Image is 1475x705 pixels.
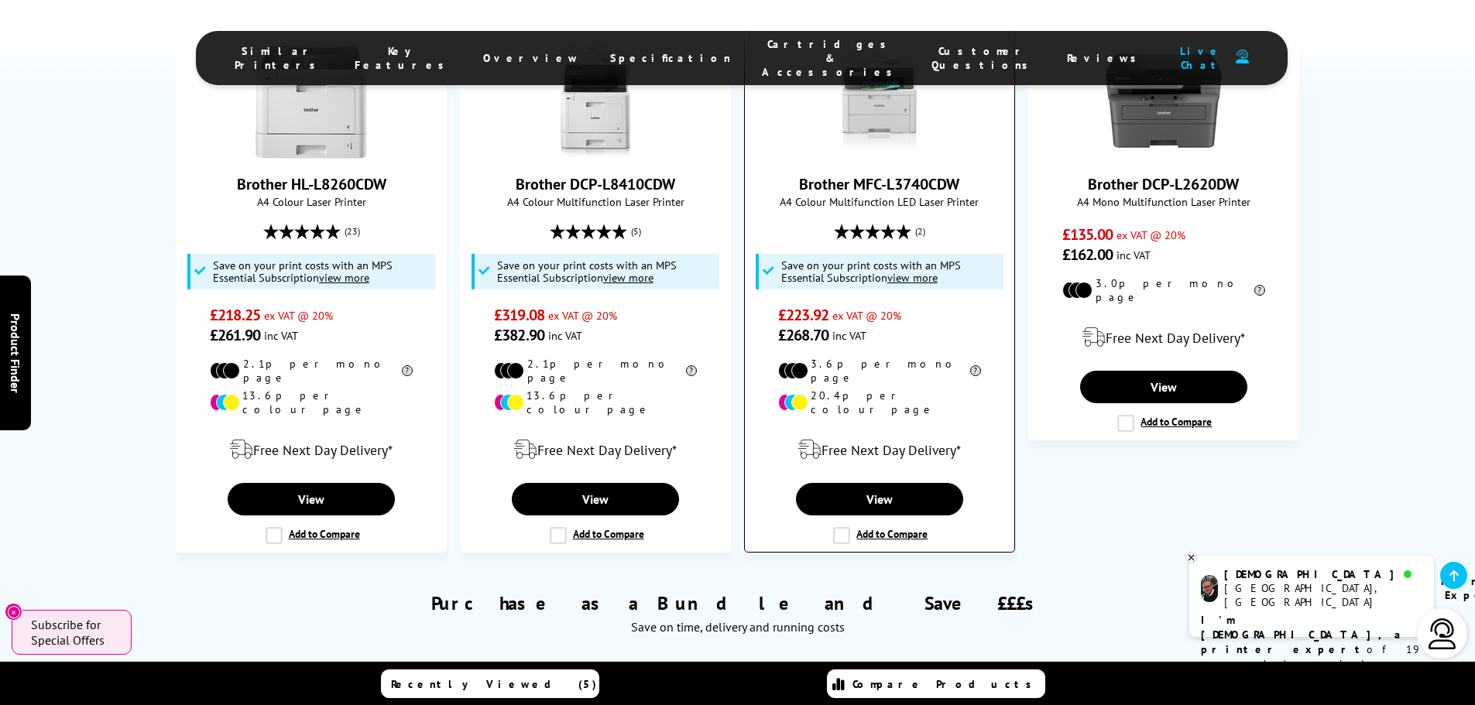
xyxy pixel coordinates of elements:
label: Add to Compare [1117,415,1212,432]
li: 3.6p per mono page [778,357,981,385]
img: Brother HL-L8260CDW [253,43,369,159]
a: View [1080,371,1247,403]
div: modal_delivery [1037,316,1290,359]
span: Live Chat [1175,44,1228,72]
img: Brother MFC-L3740CDW [822,43,938,159]
u: view more [603,270,653,285]
div: Purchase as a Bundle and Save £££s [163,568,1313,642]
li: 3.0p per mono page [1062,276,1265,304]
img: user-headset-light.svg [1427,618,1458,649]
span: ex VAT @ 20% [1117,228,1185,242]
span: Save on your print costs with an MPS Essential Subscription [213,258,393,285]
button: Close [5,603,22,621]
a: Compare Products [827,669,1045,698]
div: modal_delivery [468,428,722,471]
a: Brother DCP-L2620DW [1106,146,1222,162]
b: I'm [DEMOGRAPHIC_DATA], a printer expert [1201,613,1405,656]
span: Overview [483,51,579,65]
img: Brother DCP-L2620DW [1106,43,1222,159]
div: Save on time, delivery and running costs [182,619,1294,635]
span: Cartridges & Accessories [762,37,900,79]
span: ex VAT @ 20% [832,308,901,323]
span: inc VAT [264,328,298,343]
span: Save on your print costs with an MPS Essential Subscription [497,258,677,285]
a: View [512,483,679,515]
span: Specification [610,51,731,65]
span: £218.25 [210,305,260,325]
img: chris-livechat.png [1201,575,1218,602]
u: view more [319,270,369,285]
span: £261.90 [210,325,260,345]
span: A4 Colour Laser Printer [184,194,437,209]
span: inc VAT [832,328,866,343]
li: 13.6p per colour page [210,388,413,416]
a: View [796,483,963,515]
img: user-headset-duotone.svg [1236,50,1249,64]
div: modal_delivery [753,428,1006,471]
span: Subscribe for Special Offers [31,617,116,648]
span: (23) [345,217,360,246]
span: £162.00 [1062,245,1113,265]
p: of 19 years! I can help you choose the right product [1201,613,1422,701]
a: Recently Viewed (5) [381,669,599,698]
span: A4 Colour Multifunction LED Laser Printer [753,194,1006,209]
div: [GEOGRAPHIC_DATA], [GEOGRAPHIC_DATA] [1224,581,1422,609]
span: inc VAT [1117,248,1151,262]
span: A4 Mono Multifunction Laser Printer [1037,194,1290,209]
span: £382.90 [494,325,544,345]
span: Reviews [1067,51,1144,65]
a: Brother MFC-L3740CDW [799,174,959,194]
span: (2) [915,217,925,246]
li: 2.1p per mono page [494,357,697,385]
a: Brother DCP-L8410CDW [537,146,653,162]
span: Save on your print costs with an MPS Essential Subscription [781,258,961,285]
span: £319.08 [494,305,544,325]
span: Compare Products [852,677,1040,691]
img: Brother DCP-L8410CDW [537,43,653,159]
span: £268.70 [778,325,828,345]
li: 13.6p per colour page [494,388,697,416]
span: Product Finder [8,313,23,392]
span: inc VAT [548,328,582,343]
span: Key Features [355,44,452,72]
span: £135.00 [1062,224,1113,245]
li: 2.1p per mono page [210,357,413,385]
a: Brother DCP-L2620DW [1088,174,1239,194]
li: 20.4p per colour page [778,388,981,416]
label: Add to Compare [833,527,928,544]
label: Add to Compare [266,527,360,544]
label: Add to Compare [550,527,644,544]
a: View [228,483,395,515]
span: A4 Colour Multifunction Laser Printer [468,194,722,209]
a: Brother HL-L8260CDW [253,146,369,162]
span: (5) [631,217,641,246]
span: Similar Printers [235,44,324,72]
span: ex VAT @ 20% [264,308,333,323]
a: Brother DCP-L8410CDW [516,174,675,194]
span: Recently Viewed (5) [391,677,597,691]
span: ex VAT @ 20% [548,308,617,323]
u: view more [887,270,938,285]
span: Customer Questions [931,44,1036,72]
div: [DEMOGRAPHIC_DATA] [1224,567,1422,581]
a: Brother MFC-L3740CDW [822,146,938,162]
a: Brother HL-L8260CDW [237,174,386,194]
span: £223.92 [778,305,828,325]
div: modal_delivery [184,428,437,471]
